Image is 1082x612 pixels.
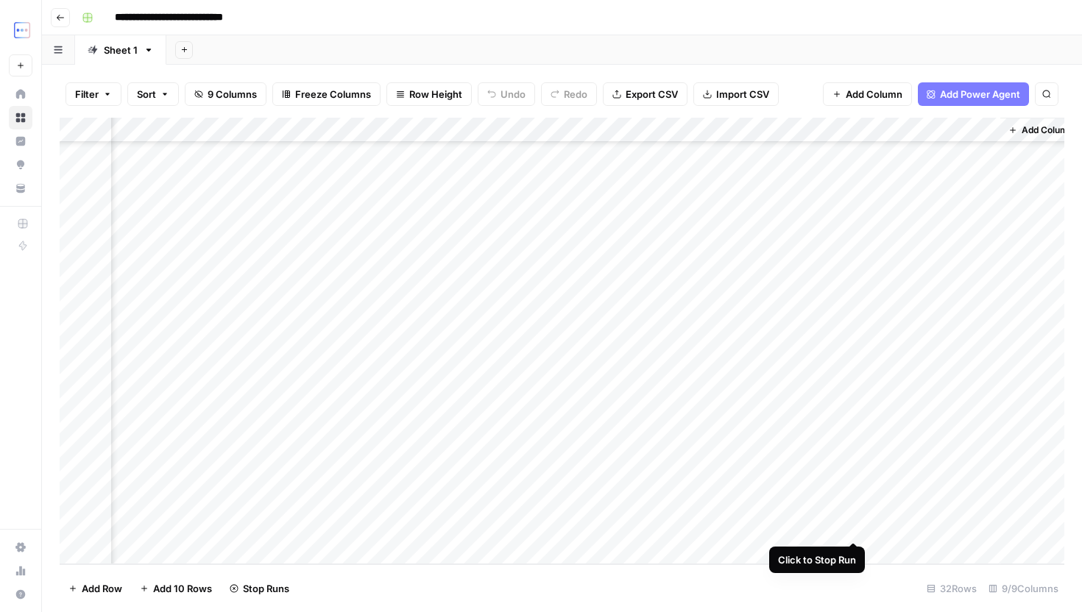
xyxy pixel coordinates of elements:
button: Undo [478,82,535,106]
button: Import CSV [693,82,779,106]
span: Filter [75,87,99,102]
button: Add 10 Rows [131,577,221,600]
button: Stop Runs [221,577,298,600]
a: Home [9,82,32,106]
span: Undo [501,87,526,102]
span: Add Column [1022,124,1073,137]
span: Sort [137,87,156,102]
button: Help + Support [9,583,32,606]
button: Add Column [1003,121,1079,140]
a: Usage [9,559,32,583]
a: Sheet 1 [75,35,166,65]
span: Redo [564,87,587,102]
span: Add 10 Rows [153,581,212,596]
a: Settings [9,535,32,559]
span: Add Power Agent [940,87,1020,102]
a: Your Data [9,177,32,200]
a: Insights [9,129,32,153]
button: Filter [66,82,121,106]
button: Redo [541,82,597,106]
span: Stop Runs [243,581,289,596]
div: 9/9 Columns [983,577,1064,600]
button: Add Row [60,577,131,600]
span: Add Row [82,581,122,596]
span: Freeze Columns [295,87,371,102]
span: Add Column [846,87,902,102]
button: Row Height [386,82,472,106]
a: Opportunities [9,153,32,177]
div: Click to Stop Run [778,552,856,567]
button: Freeze Columns [272,82,381,106]
img: TripleDart Logo [9,17,35,43]
button: Add Column [823,82,912,106]
button: Add Power Agent [918,82,1029,106]
div: Sheet 1 [104,43,138,57]
span: Export CSV [626,87,678,102]
span: Row Height [409,87,462,102]
span: Import CSV [716,87,769,102]
span: 9 Columns [208,87,257,102]
a: Browse [9,106,32,129]
button: 9 Columns [185,82,266,106]
button: Sort [127,82,179,106]
div: 32 Rows [921,577,983,600]
button: Export CSV [603,82,687,106]
button: Workspace: TripleDart [9,12,32,49]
